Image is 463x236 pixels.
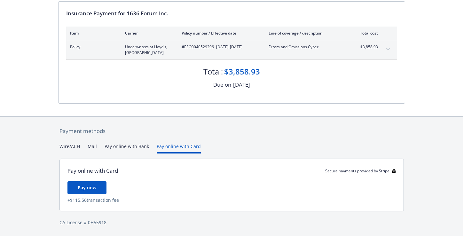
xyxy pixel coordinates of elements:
[88,143,97,153] button: Mail
[67,197,396,203] div: + $115.56 transaction fee
[66,40,397,59] div: PolicyUnderwriters at Lloyd's, [GEOGRAPHIC_DATA]#ESO0040529296- [DATE]-[DATE]Errors and Omissions...
[66,9,397,18] div: Insurance Payment for 1636 Forum Inc.
[59,127,404,135] div: Payment methods
[59,143,80,153] button: Wire/ACH
[125,30,171,36] div: Carrier
[182,30,258,36] div: Policy number / Effective date
[59,219,404,226] div: CA License # 0H55918
[203,66,223,77] div: Total:
[354,44,378,50] span: $3,858.93
[269,44,344,50] span: Errors and Omissions Cyber
[182,44,258,50] span: #ESO0040529296 - [DATE]-[DATE]
[125,44,171,56] span: Underwriters at Lloyd's, [GEOGRAPHIC_DATA]
[325,168,396,174] div: Secure payments provided by Stripe
[224,66,260,77] div: $3,858.93
[383,44,393,54] button: expand content
[269,30,344,36] div: Line of coverage / description
[233,81,250,89] div: [DATE]
[67,181,106,194] button: Pay now
[354,30,378,36] div: Total cost
[213,81,231,89] div: Due on
[157,143,201,153] button: Pay online with Card
[67,167,118,175] div: Pay online with Card
[105,143,149,153] button: Pay online with Bank
[70,30,115,36] div: Item
[78,185,96,191] span: Pay now
[70,44,115,50] span: Policy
